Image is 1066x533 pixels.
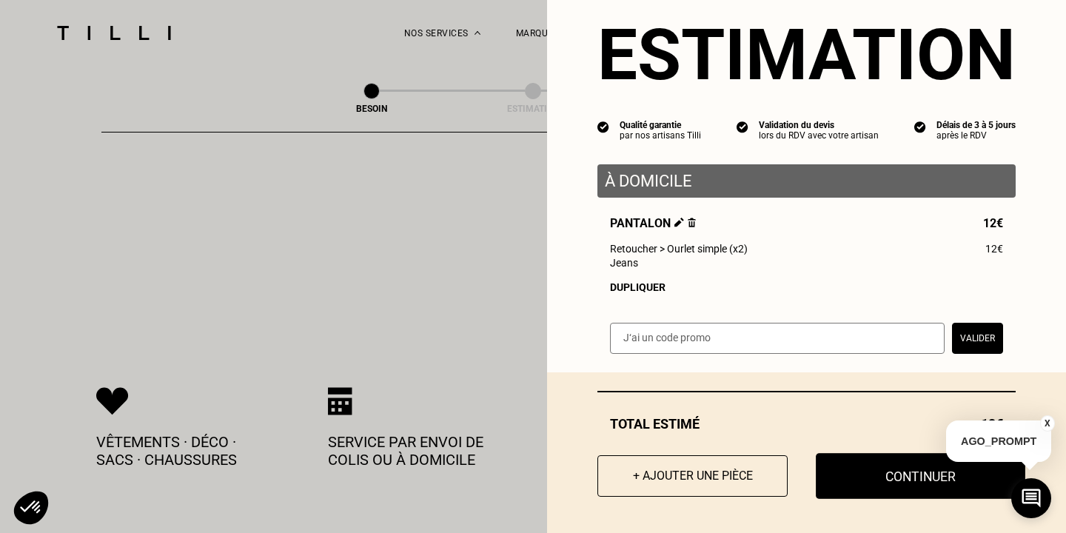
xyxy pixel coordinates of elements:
span: 12€ [985,243,1003,255]
p: À domicile [605,172,1008,190]
input: J‘ai un code promo [610,323,945,354]
div: Total estimé [597,416,1016,432]
div: par nos artisans Tilli [620,130,701,141]
div: Qualité garantie [620,120,701,130]
div: lors du RDV avec votre artisan [759,130,879,141]
img: Éditer [674,218,684,227]
div: Délais de 3 à 5 jours [936,120,1016,130]
span: Jeans [610,257,638,269]
p: AGO_PROMPT [946,420,1051,462]
span: Pantalon [610,216,696,230]
img: Supprimer [688,218,696,227]
section: Estimation [597,13,1016,96]
div: Dupliquer [610,281,1003,293]
div: après le RDV [936,130,1016,141]
button: + Ajouter une pièce [597,455,788,497]
button: Continuer [816,453,1025,499]
div: Validation du devis [759,120,879,130]
span: Retoucher > Ourlet simple (x2) [610,243,748,255]
button: X [1040,415,1055,432]
span: 12€ [983,216,1003,230]
img: icon list info [737,120,748,133]
button: Valider [952,323,1003,354]
img: icon list info [597,120,609,133]
img: icon list info [914,120,926,133]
